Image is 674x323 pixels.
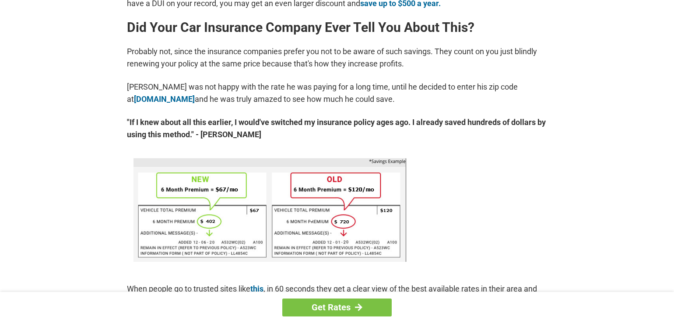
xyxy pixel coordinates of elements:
h2: Did Your Car Insurance Company Ever Tell You About This? [127,21,547,35]
p: Probably not, since the insurance companies prefer you not to be aware of such savings. They coun... [127,45,547,70]
a: this [250,284,263,293]
a: Get Rates [282,299,392,316]
p: [PERSON_NAME] was not happy with the rate he was paying for a long time, until he decided to ente... [127,81,547,105]
a: [DOMAIN_NAME] [134,94,195,104]
img: savings [133,158,406,262]
p: When people go to trusted sites like , in 60 seconds they get a clear view of the best available ... [127,283,547,320]
strong: "If I knew about all this earlier, I would've switched my insurance policy ages ago. I already sa... [127,116,547,141]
